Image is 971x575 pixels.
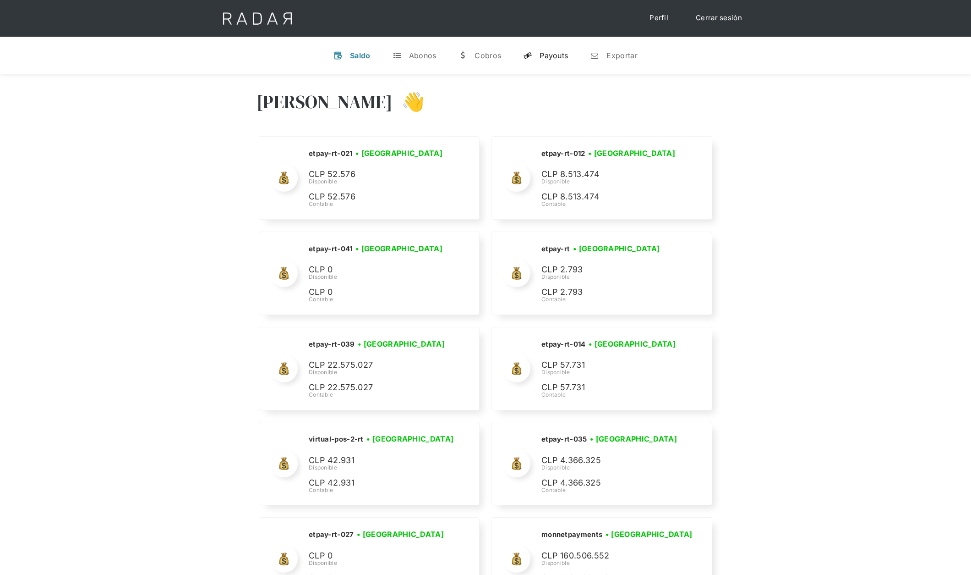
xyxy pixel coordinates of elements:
h2: etpay-rt-021 [309,149,353,158]
h2: etpay-rt-041 [309,244,353,254]
a: Perfil [640,9,677,27]
div: Contable [309,391,448,399]
p: CLP 160.506.552 [541,549,679,563]
div: Disponible [309,559,447,567]
h3: • [GEOGRAPHIC_DATA] [358,338,445,349]
p: CLP 42.931 [309,454,446,467]
div: Cobros [475,51,501,60]
div: Disponible [309,273,446,281]
h2: virtual-pos-2-rt [309,435,364,444]
div: Disponible [541,464,680,472]
p: CLP 0 [309,286,446,299]
div: Contable [309,200,446,208]
div: t [393,51,402,60]
h3: [PERSON_NAME] [256,90,393,113]
h3: • [GEOGRAPHIC_DATA] [355,243,442,254]
h3: • [GEOGRAPHIC_DATA] [588,148,675,159]
div: Contable [309,486,457,494]
h2: monnetpayments [541,530,602,539]
p: CLP 0 [309,549,446,563]
div: Disponible [541,559,696,567]
h3: • [GEOGRAPHIC_DATA] [366,433,453,444]
h2: etpay-rt [541,244,570,254]
h2: etpay-rt-012 [541,149,585,158]
div: Saldo [350,51,371,60]
h2: etpay-rt-027 [309,530,354,539]
div: Disponible [309,464,457,472]
p: CLP 4.366.325 [541,454,679,467]
div: n [590,51,599,60]
div: v [333,51,343,60]
h3: 👋 [393,90,425,113]
p: CLP 22.575.027 [309,359,446,372]
h3: • [GEOGRAPHIC_DATA] [573,243,660,254]
p: CLP 4.366.325 [541,476,679,490]
div: Abonos [409,51,436,60]
div: Disponible [541,368,679,376]
div: Disponible [541,177,679,186]
p: CLP 8.513.474 [541,168,679,181]
h3: • [GEOGRAPHIC_DATA] [357,529,444,540]
p: CLP 8.513.474 [541,190,679,204]
h2: etpay-rt-014 [541,340,586,349]
p: CLP 57.731 [541,359,679,372]
p: CLP 2.793 [541,263,679,276]
p: CLP 57.731 [541,381,679,394]
div: Contable [541,391,679,399]
div: w [458,51,467,60]
h3: • [GEOGRAPHIC_DATA] [355,148,442,159]
p: CLP 0 [309,263,446,276]
p: CLP 42.931 [309,476,446,490]
div: Payouts [540,51,568,60]
p: CLP 52.576 [309,190,446,204]
div: Disponible [309,368,448,376]
a: Cerrar sesión [687,9,751,27]
div: Contable [541,295,679,304]
p: CLP 2.793 [541,286,679,299]
div: y [523,51,532,60]
h3: • [GEOGRAPHIC_DATA] [589,338,676,349]
div: Contable [309,295,446,304]
h2: etpay-rt-035 [541,435,587,444]
div: Contable [541,486,680,494]
h2: etpay-rt-039 [309,340,355,349]
h3: • [GEOGRAPHIC_DATA] [606,529,693,540]
h3: • [GEOGRAPHIC_DATA] [590,433,677,444]
div: Contable [541,200,679,208]
div: Exportar [606,51,637,60]
div: Disponible [541,273,679,281]
div: Disponible [309,177,446,186]
p: CLP 52.576 [309,168,446,181]
p: CLP 22.575.027 [309,381,446,394]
